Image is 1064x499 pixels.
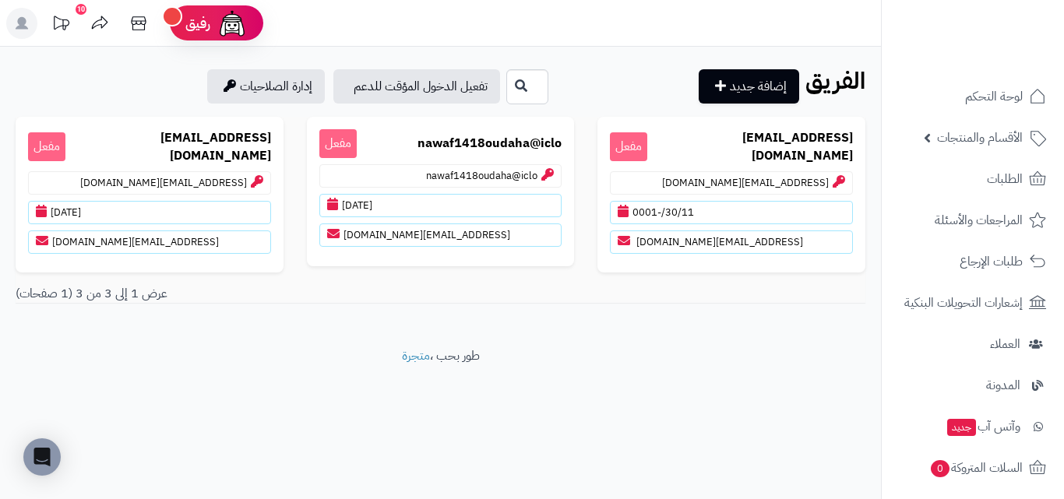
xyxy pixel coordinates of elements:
[319,194,562,217] p: [DATE]
[597,117,865,272] a: [EMAIL_ADDRESS][DOMAIN_NAME] مفعل[EMAIL_ADDRESS][DOMAIN_NAME]30/11/-0001[EMAIL_ADDRESS][DOMAIN_NAME]
[929,457,1023,479] span: السلات المتروكة
[990,333,1020,355] span: العملاء
[937,127,1023,149] span: الأقسام والمنتجات
[891,449,1055,487] a: السلات المتروكة0
[935,209,1023,231] span: المراجعات والأسئلة
[28,132,65,161] span: مفعل
[965,86,1023,107] span: لوحة التحكم
[76,4,86,15] div: 10
[647,129,853,165] b: [EMAIL_ADDRESS][DOMAIN_NAME]
[207,69,325,104] a: إدارة الصلاحيات
[946,416,1020,438] span: وآتس آب
[217,8,248,39] img: ai-face.png
[319,164,562,188] p: nawaf1418oudaha@iclo
[891,202,1055,239] a: المراجعات والأسئلة
[307,117,575,266] a: nawaf1418oudaha@iclo مفعلnawaf1418oudaha@iclo[DATE][EMAIL_ADDRESS][DOMAIN_NAME]
[610,201,853,224] p: 30/11/-0001
[891,325,1055,363] a: العملاء
[891,367,1055,404] a: المدونة
[333,69,500,104] a: تفعيل الدخول المؤقت للدعم
[41,8,80,43] a: تحديثات المنصة
[891,243,1055,280] a: طلبات الإرجاع
[417,135,562,153] b: nawaf1418oudaha@iclo
[958,44,1049,76] img: logo-2.png
[610,171,853,195] p: [EMAIL_ADDRESS][DOMAIN_NAME]
[65,129,271,165] b: [EMAIL_ADDRESS][DOMAIN_NAME]
[960,251,1023,272] span: طلبات الإرجاع
[891,78,1055,115] a: لوحة التحكم
[319,223,562,247] p: [EMAIL_ADDRESS][DOMAIN_NAME]
[987,168,1023,190] span: الطلبات
[23,438,61,476] div: Open Intercom Messenger
[319,129,357,158] span: مفعل
[947,419,976,436] span: جديد
[986,374,1020,396] span: المدونة
[185,14,210,33] span: رفيق
[28,171,271,195] p: [EMAIL_ADDRESS][DOMAIN_NAME]
[28,230,271,254] p: [EMAIL_ADDRESS][DOMAIN_NAME]
[891,408,1055,445] a: وآتس آبجديد
[904,292,1023,314] span: إشعارات التحويلات البنكية
[891,160,1055,198] a: الطلبات
[805,63,865,98] b: الفريق
[4,285,441,303] div: عرض 1 إلى 3 من 3 (1 صفحات)
[699,69,799,104] a: إضافة جديد
[402,346,430,365] a: متجرة
[891,284,1055,322] a: إشعارات التحويلات البنكية
[28,201,271,224] p: [DATE]
[16,117,284,272] a: [EMAIL_ADDRESS][DOMAIN_NAME] مفعل[EMAIL_ADDRESS][DOMAIN_NAME][DATE][EMAIL_ADDRESS][DOMAIN_NAME]
[610,132,647,161] span: مفعل
[610,230,853,254] p: [EMAIL_ADDRESS][DOMAIN_NAME]
[931,460,949,477] span: 0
